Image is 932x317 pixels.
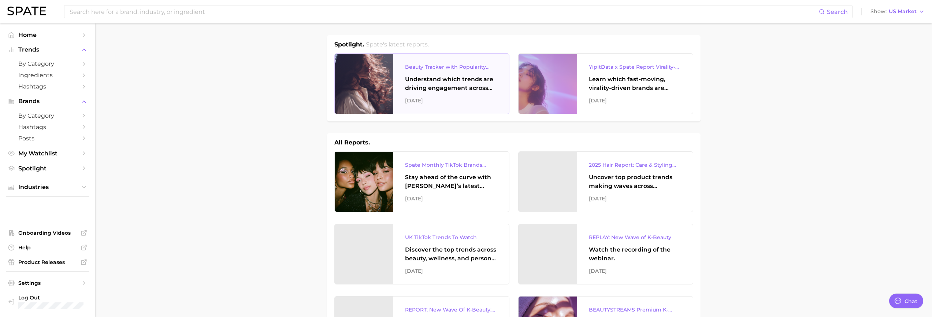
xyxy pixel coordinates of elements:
[589,161,681,169] div: 2025 Hair Report: Care & Styling Products
[6,96,89,107] button: Brands
[589,233,681,242] div: REPLAY: New Wave of K-Beauty
[589,75,681,93] div: Learn which fast-moving, virality-driven brands are leading the pack, the risks of viral growth, ...
[589,194,681,203] div: [DATE]
[334,53,509,114] a: Beauty Tracker with Popularity IndexUnderstand which trends are driving engagement across platfor...
[589,245,681,263] div: Watch the recording of the webinar.
[18,72,77,79] span: Ingredients
[18,31,77,38] span: Home
[405,173,497,190] div: Stay ahead of the curve with [PERSON_NAME]’s latest monthly tracker, spotlighting the fastest-gro...
[6,29,89,41] a: Home
[589,305,681,314] div: BEAUTYSTREAMS Premium K-beauty Trends Report
[6,182,89,193] button: Industries
[589,96,681,105] div: [DATE]
[6,110,89,121] a: by Category
[18,294,83,301] span: Log Out
[18,124,77,131] span: Hashtags
[518,224,693,284] a: REPLAY: New Wave of K-BeautyWatch the recording of the webinar.[DATE]
[18,60,77,67] span: by Category
[6,69,89,81] a: Ingredients
[405,233,497,242] div: UK TikTok Trends To Watch
[18,46,77,53] span: Trends
[6,227,89,238] a: Onboarding Videos
[405,245,497,263] div: Discover the top trends across beauty, wellness, and personal care on TikTok [GEOGRAPHIC_DATA].
[18,259,77,265] span: Product Releases
[405,96,497,105] div: [DATE]
[889,10,917,14] span: US Market
[6,81,89,92] a: Hashtags
[405,63,497,71] div: Beauty Tracker with Popularity Index
[869,7,927,16] button: ShowUS Market
[6,242,89,253] a: Help
[18,280,77,286] span: Settings
[334,224,509,284] a: UK TikTok Trends To WatchDiscover the top trends across beauty, wellness, and personal care on Ti...
[6,278,89,288] a: Settings
[334,138,370,147] h1: All Reports.
[405,305,497,314] div: REPORT: New Wave Of K-Beauty: [GEOGRAPHIC_DATA]’s Trending Innovations In Skincare & Color Cosmetics
[18,112,77,119] span: by Category
[6,257,89,268] a: Product Releases
[827,8,848,15] span: Search
[518,151,693,212] a: 2025 Hair Report: Care & Styling ProductsUncover top product trends making waves across platforms...
[18,150,77,157] span: My Watchlist
[18,98,77,105] span: Brands
[870,10,887,14] span: Show
[589,173,681,190] div: Uncover top product trends making waves across platforms — along with key insights into benefits,...
[18,230,77,236] span: Onboarding Videos
[6,163,89,174] a: Spotlight
[405,267,497,275] div: [DATE]
[6,121,89,133] a: Hashtags
[18,135,77,142] span: Posts
[18,184,77,190] span: Industries
[18,83,77,90] span: Hashtags
[334,151,509,212] a: Spate Monthly TikTok Brands TrackerStay ahead of the curve with [PERSON_NAME]’s latest monthly tr...
[6,148,89,159] a: My Watchlist
[6,292,89,311] a: Log out. Currently logged in with e-mail unhokang@lghnh.com.
[7,7,46,15] img: SPATE
[334,40,364,49] h1: Spotlight.
[589,63,681,71] div: YipitData x Spate Report Virality-Driven Brands Are Taking a Slice of the Beauty Pie
[405,75,497,93] div: Understand which trends are driving engagement across platforms in the skin, hair, makeup, and fr...
[366,40,429,49] h2: Spate's latest reports.
[69,5,819,18] input: Search here for a brand, industry, or ingredient
[589,267,681,275] div: [DATE]
[405,161,497,169] div: Spate Monthly TikTok Brands Tracker
[18,244,77,251] span: Help
[405,194,497,203] div: [DATE]
[18,165,77,172] span: Spotlight
[6,44,89,55] button: Trends
[6,133,89,144] a: Posts
[518,53,693,114] a: YipitData x Spate Report Virality-Driven Brands Are Taking a Slice of the Beauty PieLearn which f...
[6,58,89,69] a: by Category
